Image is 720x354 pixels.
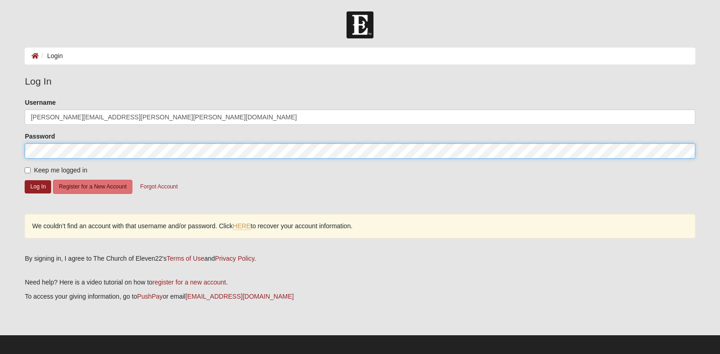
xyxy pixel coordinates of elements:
button: Forgot Account [134,180,184,194]
a: [EMAIL_ADDRESS][DOMAIN_NAME] [185,293,294,300]
a: PushPay [137,293,163,300]
input: Keep me logged in [25,167,31,173]
legend: Log In [25,74,695,89]
img: Church of Eleven22 Logo [347,11,373,38]
a: register for a new account [152,279,226,286]
label: Username [25,98,56,107]
a: Privacy Policy [215,255,254,262]
button: Register for a New Account [53,180,132,194]
div: We couldn’t find an account with that username and/or password. Click to recover your account inf... [25,214,695,238]
span: Keep me logged in [34,166,87,174]
a: HERE [233,222,251,230]
a: Terms of Use [167,255,204,262]
button: Log In [25,180,51,193]
p: To access your giving information, go to or email [25,292,695,301]
label: Password [25,132,55,141]
div: By signing in, I agree to The Church of Eleven22's and . [25,254,695,263]
p: Need help? Here is a video tutorial on how to . [25,278,695,287]
li: Login [39,51,63,61]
